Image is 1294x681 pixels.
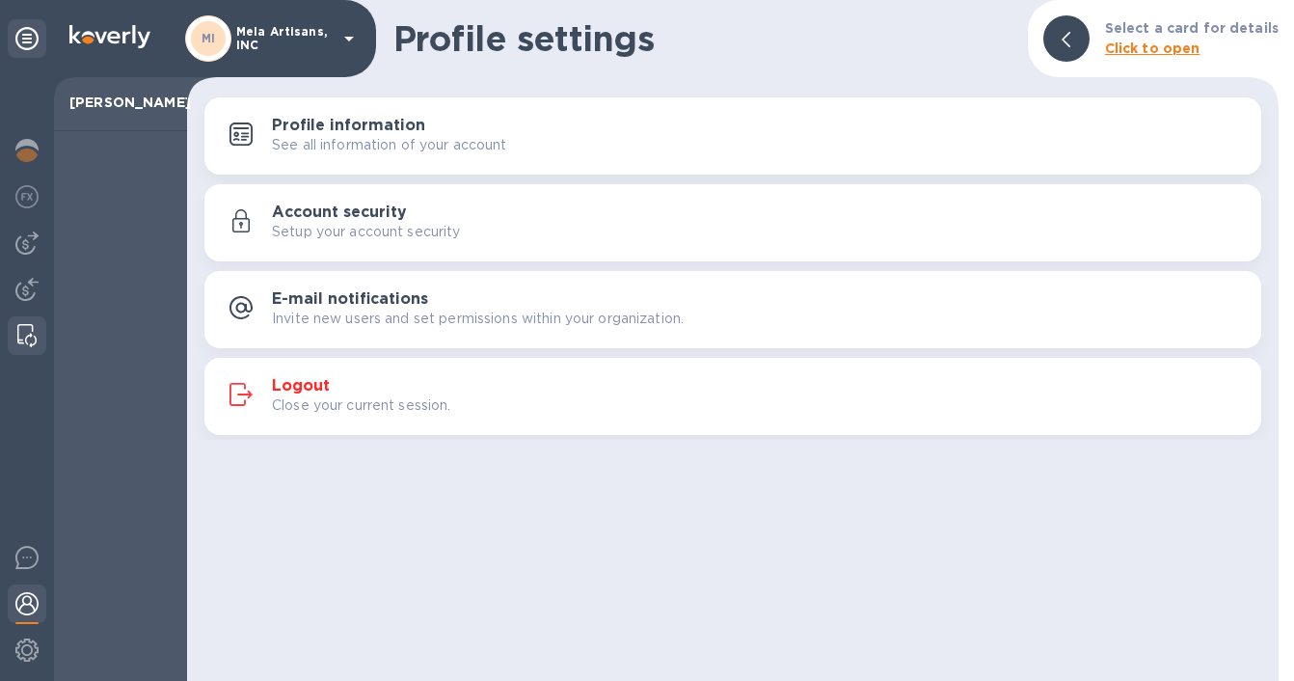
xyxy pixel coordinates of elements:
[272,117,425,135] h3: Profile information
[204,271,1261,348] button: E-mail notificationsInvite new users and set permissions within your organization.
[15,185,39,208] img: Foreign exchange
[272,395,451,416] p: Close your current session.
[393,18,1012,59] h1: Profile settings
[272,309,684,329] p: Invite new users and set permissions within your organization.
[204,358,1261,435] button: LogoutClose your current session.
[1105,41,1200,56] b: Click to open
[202,31,216,45] b: MI
[69,93,172,112] p: [PERSON_NAME]
[272,222,461,242] p: Setup your account security
[272,135,507,155] p: See all information of your account
[1105,20,1279,36] b: Select a card for details
[204,184,1261,261] button: Account securitySetup your account security
[236,25,333,52] p: Mela Artisans, INC
[8,19,46,58] div: Unpin categories
[272,204,407,222] h3: Account security
[272,290,428,309] h3: E-mail notifications
[272,377,330,395] h3: Logout
[69,25,150,48] img: Logo
[204,97,1261,175] button: Profile informationSee all information of your account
